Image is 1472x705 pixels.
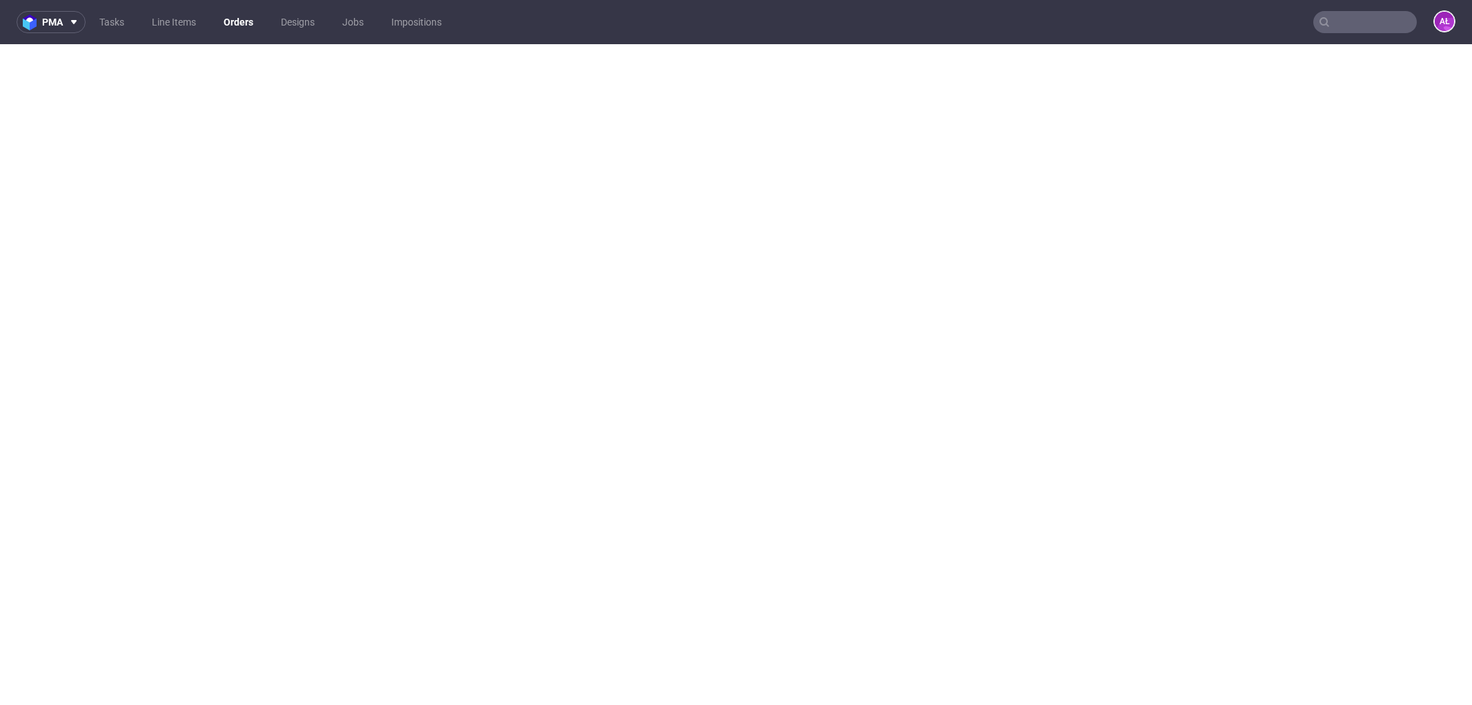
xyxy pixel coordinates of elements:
a: Jobs [334,11,372,33]
a: Impositions [383,11,450,33]
img: logo [23,15,42,30]
a: Designs [273,11,323,33]
figcaption: AŁ [1435,12,1454,31]
a: Orders [215,11,262,33]
span: pma [42,17,63,27]
a: Tasks [91,11,133,33]
button: pma [17,11,86,33]
a: Line Items [144,11,204,33]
